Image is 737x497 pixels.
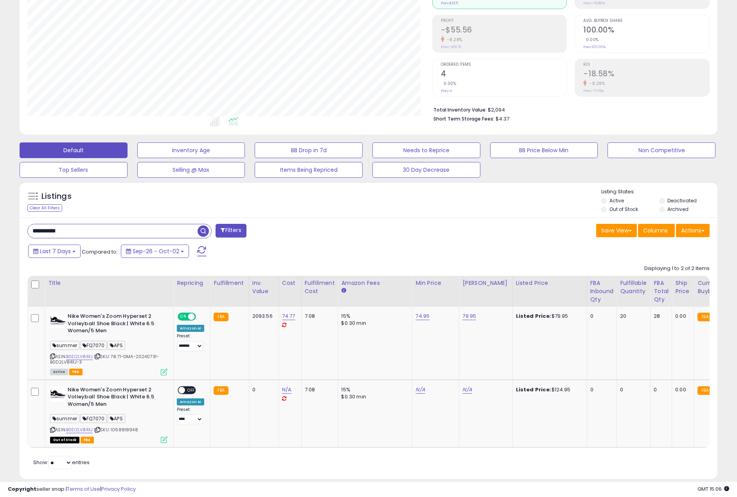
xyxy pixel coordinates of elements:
p: Listing States: [601,188,717,196]
small: Prev: -$51.31 [441,45,461,49]
small: FBA [214,313,228,321]
span: Sep-26 - Oct-02 [133,247,179,255]
small: -8.28% [587,81,605,86]
b: Listed Price: [516,312,552,320]
button: Default [20,142,128,158]
a: B0D2LV84XJ [66,427,93,433]
span: FBA [69,369,83,375]
span: | SKU: 78.71-GMA-20240731-B0D2LV84XJ-3 [50,353,159,365]
div: ASIN: [50,386,167,442]
div: $0.30 min [341,393,406,400]
div: 0 [654,386,666,393]
div: Listed Price [516,279,584,287]
div: Cost [282,279,298,287]
div: 20 [620,313,644,320]
button: Top Sellers [20,162,128,178]
span: summer [50,341,79,350]
div: 15% [341,386,406,393]
div: 0 [252,386,273,393]
span: Compared to: [82,248,118,256]
div: 0.00 [675,313,688,320]
b: Nike Women's Zoom Hyperset 2 Volleyball Shoe Black | White 6.5 Women/5 Men [68,313,163,337]
span: 2025-10-10 15:06 GMT [697,485,729,493]
button: Inventory Age [137,142,245,158]
span: FQ7070 [80,414,107,423]
div: Preset: [177,333,204,351]
button: Last 7 Days [28,245,81,258]
img: 31mxQNwuTKL._SL40_.jpg [50,386,66,402]
button: Actions [676,224,710,237]
div: Repricing [177,279,207,287]
span: APS [108,341,125,350]
div: $0.30 min [341,320,406,327]
button: Filters [216,224,246,238]
div: Fulfillable Quantity [620,279,647,295]
button: Selling @ Max [137,162,245,178]
label: Out of Stock [609,206,638,212]
small: FBA [697,313,712,321]
div: 0.00 [675,386,688,393]
small: Prev: -15.80% [583,1,605,5]
small: Prev: $325 [441,1,458,5]
b: Total Inventory Value: [433,106,487,113]
h2: -$55.56 [441,25,567,36]
label: Archived [667,206,688,212]
span: Show: entries [33,459,90,466]
a: Privacy Policy [101,485,136,493]
div: Fulfillment [214,279,245,287]
span: OFF [185,387,198,393]
h5: Listings [41,191,72,202]
div: Amazon AI [177,325,204,332]
h2: -18.58% [583,69,709,80]
b: Nike Women's Zoom Hyperset 2 Volleyball Shoe Black | White 6.5 Women/5 Men [68,386,163,410]
li: $2,094 [433,104,704,114]
button: BB Price Below Min [490,142,598,158]
span: ON [178,313,188,320]
small: 0.00% [441,81,457,86]
a: N/A [415,386,425,394]
label: Active [609,197,624,204]
small: Prev: 4 [441,88,452,93]
span: FBA [81,437,94,443]
button: Save View [596,224,637,237]
div: 0 [590,313,611,320]
div: Fulfillment Cost [305,279,335,295]
a: 74.77 [282,312,295,320]
div: [PERSON_NAME] [462,279,509,287]
b: Listed Price: [516,386,552,393]
h2: 4 [441,69,567,80]
div: 7.08 [305,313,332,320]
div: 0 [590,386,611,393]
div: ASIN: [50,313,167,375]
span: Profit [441,19,567,23]
span: All listings that are currently out of stock and unavailable for purchase on Amazon [50,437,79,443]
a: N/A [462,386,472,394]
span: APS [108,414,125,423]
span: | SKU: 1068818948 [94,427,138,433]
div: 7.08 [305,386,332,393]
div: 2093.56 [252,313,273,320]
div: $79.95 [516,313,581,320]
small: Prev: -17.16% [583,88,604,93]
span: Avg. Buybox Share [583,19,709,23]
div: seller snap | | [8,486,136,493]
div: Amazon AI [177,398,204,405]
button: Columns [638,224,675,237]
button: BB Drop in 7d [255,142,363,158]
img: 31mxQNwuTKL._SL40_.jpg [50,313,66,328]
button: Needs to Reprice [372,142,480,158]
div: $124.95 [516,386,581,393]
div: FBA inbound Qty [590,279,614,304]
small: FBA [697,386,712,395]
div: Clear All Filters [27,204,62,212]
span: $4.37 [496,115,509,122]
div: Displaying 1 to 2 of 2 items [644,265,710,272]
div: Inv. value [252,279,275,295]
b: Short Term Storage Fees: [433,115,494,122]
a: 79.95 [462,312,476,320]
span: All listings currently available for purchase on Amazon [50,369,68,375]
strong: Copyright [8,485,36,493]
span: Columns [643,227,668,234]
a: 74.95 [415,312,430,320]
div: Ship Price [675,279,691,295]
